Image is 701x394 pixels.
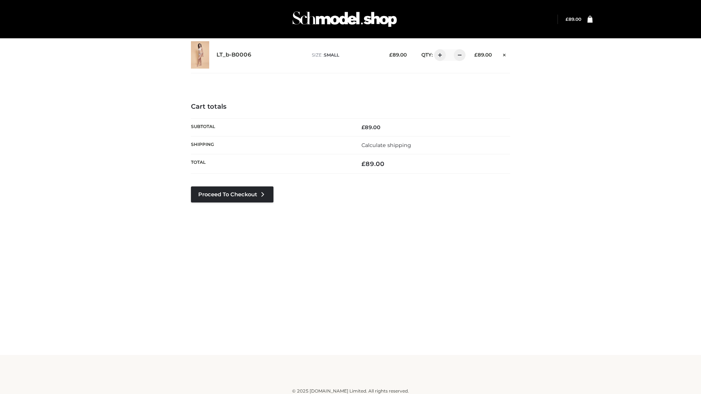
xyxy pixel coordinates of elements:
bdi: 89.00 [361,160,384,167]
span: £ [566,16,568,22]
bdi: 89.00 [474,52,492,58]
a: LT_b-B0006 [217,51,252,58]
span: £ [389,52,392,58]
th: Shipping [191,136,350,154]
span: £ [361,124,365,131]
h4: Cart totals [191,103,510,111]
p: size : [312,52,378,58]
a: Proceed to Checkout [191,186,273,202]
img: Schmodel Admin 964 [290,5,399,34]
span: SMALL [324,52,339,58]
bdi: 89.00 [361,124,380,131]
a: Calculate shipping [361,142,411,148]
a: Remove this item [499,49,510,59]
span: £ [361,160,365,167]
span: £ [474,52,478,58]
bdi: 89.00 [389,52,407,58]
a: £89.00 [566,16,581,22]
th: Subtotal [191,118,350,136]
bdi: 89.00 [566,16,581,22]
div: QTY: [414,49,463,61]
th: Total [191,154,350,174]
